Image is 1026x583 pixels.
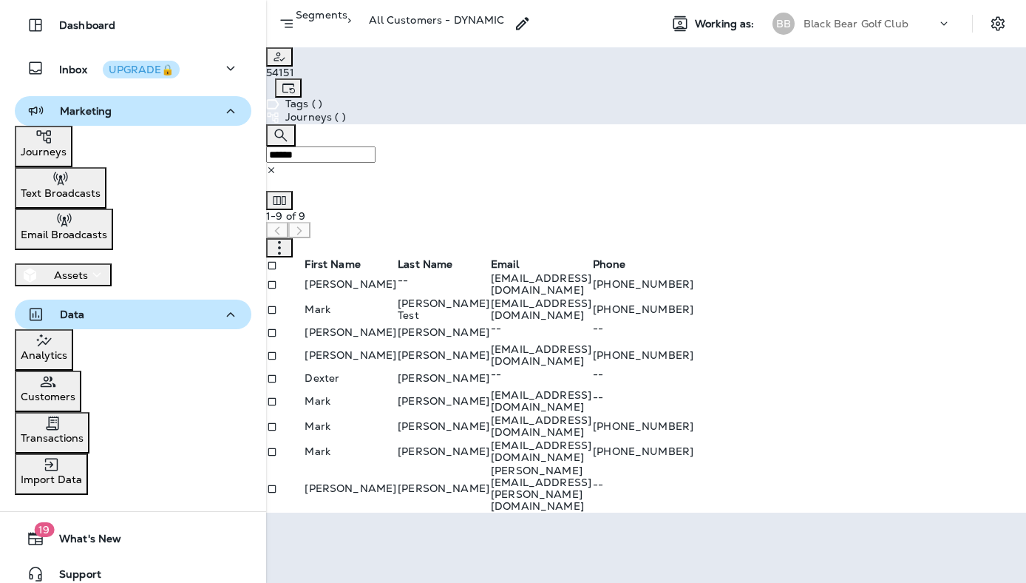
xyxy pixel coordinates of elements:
[592,297,1026,322] td: [PHONE_NUMBER]
[15,412,89,454] button: Transactions
[592,272,1026,297] td: [PHONE_NUMBER]
[397,464,490,513] td: [PERSON_NAME]
[304,414,397,439] td: Mark
[266,111,346,124] div: This segment is not used in any journeys
[304,388,397,414] td: Mark
[15,329,73,371] button: Analytics
[347,14,351,26] p: >
[593,391,1025,403] p: --
[59,19,115,31] p: Dashboard
[296,9,347,31] p: Segments
[34,522,54,537] span: 19
[21,349,67,361] p: Analytics
[397,414,490,439] td: [PERSON_NAME]
[15,10,251,40] button: Dashboard
[15,209,113,250] button: Email Broadcasts
[304,322,397,343] td: [PERSON_NAME]
[397,439,490,464] td: [PERSON_NAME]
[397,343,490,368] td: [PERSON_NAME]
[491,368,591,380] p: --
[109,64,174,75] div: UPGRADE🔒
[592,414,1026,439] td: [PHONE_NUMBER]
[266,67,346,78] div: 54151
[592,343,1026,368] td: [PHONE_NUMBER]
[369,14,504,33] div: All Customers - DYNAMIC
[21,187,101,199] p: Text Broadcasts
[21,146,67,158] p: Journeys
[593,323,1025,334] p: --
[593,368,1025,380] p: --
[21,391,75,402] p: Customers
[266,98,346,111] div: This segment has no tags
[804,18,908,30] p: Black Bear Golf Club
[266,124,296,146] button: Collapse Search
[21,229,107,240] p: Email Broadcasts
[490,272,592,297] td: [EMAIL_ADDRESS][DOMAIN_NAME]
[60,105,112,117] p: Marketing
[490,439,592,464] td: [EMAIL_ADDRESS][DOMAIN_NAME]
[285,111,346,124] p: Journeys ( )
[305,257,360,271] span: First Name
[275,78,302,98] button: Dynamic
[304,439,397,464] td: Mark
[398,274,489,286] p: --
[304,297,397,322] td: Mark
[103,61,180,78] button: UPGRADE🔒
[15,300,251,329] button: Data
[490,297,592,322] td: [EMAIL_ADDRESS][DOMAIN_NAME]
[304,343,397,368] td: [PERSON_NAME]
[772,13,795,35] div: BB
[397,388,490,414] td: [PERSON_NAME]
[491,257,519,271] span: Email
[985,10,1011,37] button: Settings
[490,343,592,368] td: [EMAIL_ADDRESS][DOMAIN_NAME]
[15,53,251,83] button: InboxUPGRADE🔒
[397,368,490,388] td: [PERSON_NAME]
[15,524,251,553] button: 19What's New
[60,309,85,320] p: Data
[15,96,251,126] button: Marketing
[15,126,72,167] button: Journeys
[44,533,121,550] span: What's New
[266,47,293,67] button: Customer Only
[490,464,592,513] td: [PERSON_NAME][EMAIL_ADDRESS][PERSON_NAME][DOMAIN_NAME]
[369,14,504,26] p: All Customers - DYNAMIC
[15,263,112,286] button: Assets
[592,439,1026,464] td: [PHONE_NUMBER]
[490,388,592,414] td: [EMAIL_ADDRESS][DOMAIN_NAME]
[398,257,452,271] span: Last Name
[593,257,625,271] span: Phone
[15,167,106,209] button: Text Broadcasts
[397,297,490,322] td: [PERSON_NAME] Test
[491,323,591,334] p: --
[695,18,758,30] span: Working as:
[54,269,88,281] p: Assets
[593,479,1025,491] p: --
[21,474,82,485] p: Import Data
[266,191,293,210] button: Edit Fields
[15,454,88,495] button: Import Data
[304,368,397,388] td: Dexter
[397,322,490,343] td: [PERSON_NAME]
[266,210,1022,222] div: 1 - 9 of 9
[304,464,397,513] td: [PERSON_NAME]
[304,272,397,297] td: [PERSON_NAME]
[59,61,180,76] p: Inbox
[285,98,322,111] p: Tags ( )
[490,414,592,439] td: [EMAIL_ADDRESS][DOMAIN_NAME]
[21,432,84,444] p: Transactions
[15,371,81,412] button: Customers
